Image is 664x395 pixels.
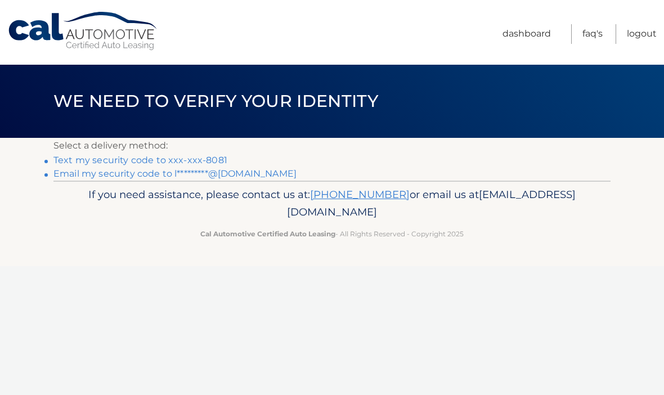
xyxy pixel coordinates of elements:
[61,228,603,240] p: - All Rights Reserved - Copyright 2025
[200,230,335,238] strong: Cal Automotive Certified Auto Leasing
[53,155,227,165] a: Text my security code to xxx-xxx-8081
[61,186,603,222] p: If you need assistance, please contact us at: or email us at
[503,24,551,44] a: Dashboard
[53,168,297,179] a: Email my security code to l*********@[DOMAIN_NAME]
[7,11,159,51] a: Cal Automotive
[627,24,657,44] a: Logout
[582,24,603,44] a: FAQ's
[53,91,378,111] span: We need to verify your identity
[53,138,611,154] p: Select a delivery method:
[310,188,410,201] a: [PHONE_NUMBER]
